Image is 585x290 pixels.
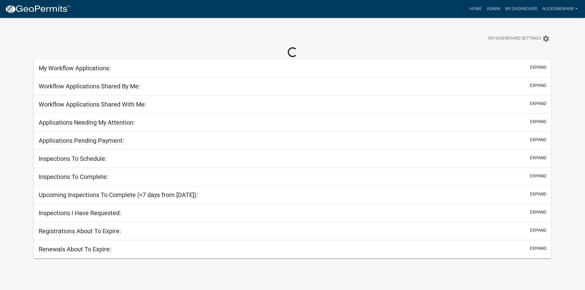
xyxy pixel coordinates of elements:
button: expand [530,64,546,71]
button: expand [530,191,546,197]
h5: Registrations About To Expire: [39,227,121,235]
h5: Workflow Applications Shared By Me: [39,83,140,90]
h5: Inspections To Complete: [39,173,108,180]
h5: Applications Pending Payment: [39,137,124,144]
button: expand [530,82,546,89]
button: expand [530,118,546,125]
button: expand [530,173,546,179]
a: alexisnewark [540,3,580,15]
h5: Inspections To Schedule: [39,155,107,162]
i: settings [542,35,550,42]
h5: Inspections I Have Requested: [39,209,121,217]
button: expand [530,100,546,107]
a: Home [467,3,484,15]
h5: Applications Needing My Attention: [39,119,135,126]
button: expand [530,209,546,215]
a: Admin [484,3,503,15]
button: expand [530,245,546,252]
span: My Dashboard Settings [488,35,541,42]
h5: My Workflow Applications: [39,64,111,72]
a: My Dashboard [503,3,540,15]
button: expand [530,137,546,143]
button: expand [530,155,546,161]
button: expand [530,227,546,234]
h5: Upcoming Inspections To Complete (<7 days from [DATE]): [39,191,198,199]
h5: Workflow Applications Shared With Me: [39,101,146,108]
button: My Dashboard Settingssettings [483,33,555,44]
h5: Renewals About To Expire: [39,246,111,253]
